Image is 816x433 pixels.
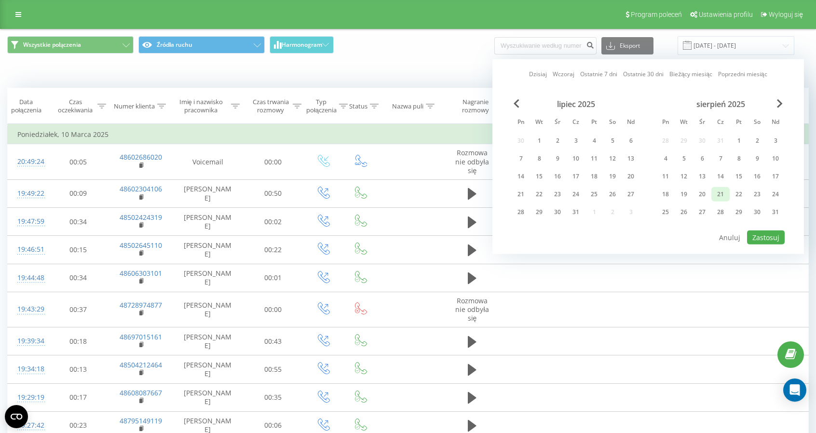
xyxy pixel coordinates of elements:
a: Wczoraj [553,69,574,79]
div: 18 [659,188,672,201]
div: pt 29 sie 2025 [730,205,748,219]
div: pon 14 lip 2025 [512,169,530,184]
td: 00:55 [242,355,304,383]
td: 00:43 [242,327,304,355]
div: Imię i nazwisko pracownika [173,98,229,114]
div: ndz 20 lip 2025 [622,169,640,184]
div: pon 11 sie 2025 [656,169,675,184]
div: 14 [515,170,527,183]
div: sob 2 sie 2025 [748,134,766,148]
button: Open CMP widget [5,405,28,428]
abbr: środa [695,116,709,130]
td: 00:02 [242,208,304,236]
input: Wyszukiwanie według numeru [494,37,597,54]
div: ndz 3 sie 2025 [766,134,785,148]
div: 19 [606,170,619,183]
div: czw 31 lip 2025 [567,205,585,219]
div: Czas oczekiwania [55,98,95,114]
div: 19:47:59 [17,212,38,231]
div: 5 [678,152,690,165]
abbr: sobota [605,116,620,130]
div: 4 [659,152,672,165]
span: Rozmowa nie odbyła się [455,296,489,323]
a: 48606303101 [120,269,162,278]
button: Zastosuj [747,230,785,244]
div: pt 18 lip 2025 [585,169,603,184]
div: ndz 17 sie 2025 [766,169,785,184]
span: Next Month [777,99,783,108]
a: 48602304106 [120,184,162,193]
td: 00:17 [47,383,109,411]
div: 12 [678,170,690,183]
div: 4 [588,135,600,147]
td: 00:00 [242,292,304,327]
div: czw 3 lip 2025 [567,134,585,148]
div: 31 [570,206,582,218]
div: 27 [625,188,637,201]
div: śr 13 sie 2025 [693,169,711,184]
div: 13 [625,152,637,165]
td: [PERSON_NAME] [173,208,243,236]
div: 17 [769,170,782,183]
div: 7 [714,152,727,165]
a: Dzisiaj [529,69,547,79]
div: 20 [696,188,708,201]
div: śr 27 sie 2025 [693,205,711,219]
div: Open Intercom Messenger [783,379,806,402]
td: 00:00 [242,144,304,180]
div: 5 [606,135,619,147]
td: 00:22 [242,236,304,264]
div: 28 [515,206,527,218]
div: 6 [625,135,637,147]
div: wt 5 sie 2025 [675,151,693,166]
div: śr 30 lip 2025 [548,205,567,219]
div: czw 24 lip 2025 [567,187,585,202]
td: [PERSON_NAME] [173,292,243,327]
div: sob 23 sie 2025 [748,187,766,202]
a: 48608087667 [120,388,162,397]
div: ndz 13 lip 2025 [622,151,640,166]
span: Program poleceń [631,11,682,18]
span: Wszystkie połączenia [23,41,81,49]
div: 11 [588,152,600,165]
div: 19:34:18 [17,360,38,379]
div: śr 6 sie 2025 [693,151,711,166]
a: 48728974877 [120,300,162,310]
button: Harmonogram [270,36,334,54]
div: czw 10 lip 2025 [567,151,585,166]
div: pon 21 lip 2025 [512,187,530,202]
div: pt 8 sie 2025 [730,151,748,166]
div: 11 [659,170,672,183]
div: 2 [751,135,763,147]
td: 00:09 [47,179,109,207]
abbr: piątek [587,116,601,130]
div: 23 [751,188,763,201]
div: sob 9 sie 2025 [748,151,766,166]
div: 9 [551,152,564,165]
div: śr 16 lip 2025 [548,169,567,184]
div: 2 [551,135,564,147]
div: wt 26 sie 2025 [675,205,693,219]
td: 00:37 [47,292,109,327]
td: 00:35 [242,383,304,411]
div: 16 [751,170,763,183]
div: pt 25 lip 2025 [585,187,603,202]
a: 48502424319 [120,213,162,222]
td: Poniedziałek, 10 Marca 2025 [8,125,809,144]
div: 13 [696,170,708,183]
div: 24 [769,188,782,201]
td: 00:01 [242,264,304,292]
div: 3 [570,135,582,147]
div: wt 1 lip 2025 [530,134,548,148]
div: 24 [570,188,582,201]
div: pt 4 lip 2025 [585,134,603,148]
div: 17 [570,170,582,183]
div: 19:29:19 [17,388,38,407]
abbr: poniedziałek [514,116,528,130]
div: 8 [733,152,745,165]
abbr: sobota [750,116,764,130]
div: sob 26 lip 2025 [603,187,622,202]
span: Ustawienia profilu [699,11,753,18]
td: 00:18 [47,327,109,355]
div: 1 [733,135,745,147]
